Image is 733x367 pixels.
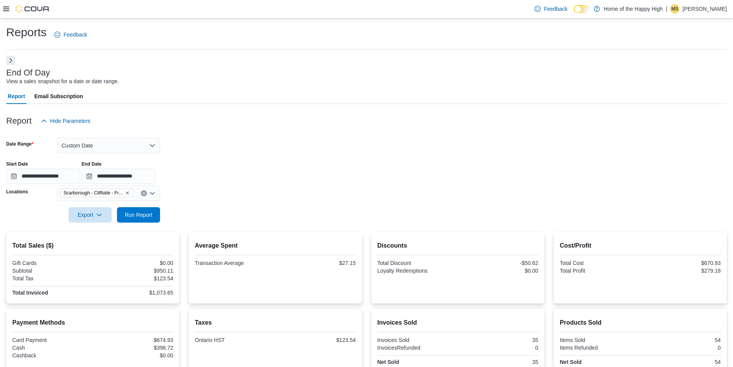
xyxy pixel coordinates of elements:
h2: Cost/Profit [560,241,721,250]
a: Feedback [51,27,90,42]
h3: End Of Day [6,68,50,77]
label: End Date [82,161,102,167]
h1: Reports [6,25,47,40]
div: View a sales snapshot for a date or date range. [6,77,119,85]
span: Feedback [544,5,567,13]
input: Dark Mode [574,5,590,13]
button: Custom Date [57,138,160,153]
div: $27.15 [277,260,356,266]
div: 54 [642,337,721,343]
p: [PERSON_NAME] [683,4,727,13]
p: | [666,4,667,13]
div: Matthew Sanchez [670,4,680,13]
span: Report [8,89,25,104]
span: Hide Parameters [50,117,90,125]
div: Card Payment [12,337,91,343]
div: $0.00 [94,352,173,359]
label: Start Date [6,161,28,167]
h2: Invoices Sold [377,318,538,327]
div: $1,073.65 [94,290,173,296]
input: Press the down key to open a popover containing a calendar. [6,169,80,184]
div: 35 [459,337,538,343]
span: Run Report [125,211,152,219]
span: Export [73,207,107,223]
div: Total Profit [560,268,639,274]
span: MS [671,4,678,13]
button: Run Report [117,207,160,223]
h2: Payment Methods [12,318,173,327]
div: $674.93 [94,337,173,343]
div: $123.54 [277,337,356,343]
p: Home of the Happy High [604,4,663,13]
div: Loyalty Redemptions [377,268,456,274]
div: Cashback [12,352,91,359]
strong: Total Invoiced [12,290,48,296]
button: Hide Parameters [38,113,94,129]
h2: Average Spent [195,241,356,250]
strong: Net Sold [377,359,399,365]
label: Locations [6,189,28,195]
div: $123.54 [94,275,173,282]
div: 54 [642,359,721,365]
h3: Report [6,116,32,126]
a: Feedback [531,1,570,17]
img: Cova [15,5,50,13]
div: Transaction Average [195,260,274,266]
span: Email Subscription [34,89,83,104]
div: $950.11 [94,268,173,274]
div: Total Discount [377,260,456,266]
strong: Net Sold [560,359,582,365]
h2: Products Sold [560,318,721,327]
div: Total Tax [12,275,91,282]
span: Feedback [63,31,87,39]
div: -$50.62 [459,260,538,266]
span: Scarborough - Cliffside - Friendly Stranger [60,189,133,197]
div: 35 [459,359,538,365]
div: Gift Cards [12,260,91,266]
div: $0.00 [94,260,173,266]
div: InvoicesRefunded [377,345,456,351]
span: Scarborough - Cliffside - Friendly Stranger [63,189,124,197]
button: Next [6,56,15,65]
div: 0 [642,345,721,351]
button: Remove Scarborough - Cliffside - Friendly Stranger from selection in this group [125,191,130,195]
div: $398.72 [94,345,173,351]
div: Invoices Sold [377,337,456,343]
div: Ontario HST [195,337,274,343]
button: Clear input [141,190,147,196]
div: $279.18 [642,268,721,274]
label: Date Range [6,141,33,147]
div: Cash [12,345,91,351]
h2: Discounts [377,241,538,250]
div: $670.93 [642,260,721,266]
button: Open list of options [149,190,155,196]
div: Total Cost [560,260,639,266]
h2: Total Sales ($) [12,241,173,250]
div: Items Refunded [560,345,639,351]
h2: Taxes [195,318,356,327]
div: 0 [459,345,538,351]
div: Subtotal [12,268,91,274]
input: Press the down key to open a popover containing a calendar. [82,169,155,184]
div: Items Sold [560,337,639,343]
div: $0.00 [459,268,538,274]
button: Export [68,207,112,223]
